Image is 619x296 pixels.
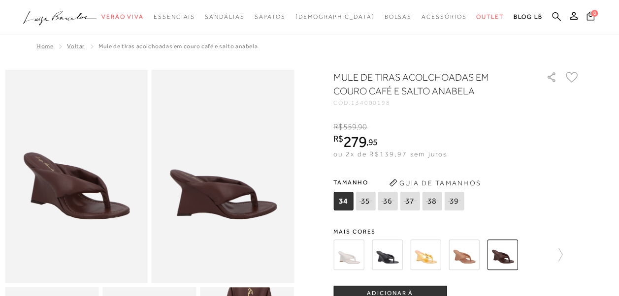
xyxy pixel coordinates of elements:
[67,43,85,50] a: Voltar
[514,13,542,20] span: BLOG LB
[333,122,343,131] i: R$
[343,133,366,150] span: 279
[591,10,598,17] span: 0
[333,175,466,190] span: Tamanho
[333,70,518,98] h1: MULE DE TIRAS ACOLCHOADAS EM COURO CAFÉ E SALTO ANABELA
[154,8,195,26] a: categoryNavScreenReaderText
[36,43,53,50] a: Home
[487,239,518,270] img: MULE DE TIRAS ACOLCHOADAS EM COURO CAFÉ E SALTO ANABELA
[98,43,258,50] span: MULE DE TIRAS ACOLCHOADAS EM COURO CAFÉ E SALTO ANABELA
[5,70,148,283] img: image
[295,8,375,26] a: noSubCategoriesText
[356,192,375,210] span: 35
[333,229,580,235] span: Mais cores
[254,13,285,20] span: Sapatos
[368,137,378,147] span: 95
[400,192,420,210] span: 37
[101,13,144,20] span: Verão Viva
[372,239,402,270] img: MULE DE DEDO ANABELA EM COURO PRETO
[378,192,397,210] span: 36
[333,192,353,210] span: 34
[333,150,447,158] span: ou 2x de R$139,97 sem juros
[449,239,479,270] img: MULE DE TIRAS ACOLCHOADAS EM COURO BEGE BLUSH E SALTO ANABELA
[333,134,343,143] i: R$
[384,8,412,26] a: categoryNavScreenReaderText
[333,239,364,270] img: MULE DE DEDO ANABELA EM COURO OFF WHITE
[295,13,375,20] span: [DEMOGRAPHIC_DATA]
[205,13,244,20] span: Sandálias
[366,138,378,147] i: ,
[422,192,442,210] span: 38
[410,239,441,270] img: MULE DE DEDO ANABELA EM METALIZADO DOURADO
[422,8,466,26] a: categoryNavScreenReaderText
[384,13,412,20] span: Bolsas
[476,13,504,20] span: Outlet
[205,8,244,26] a: categoryNavScreenReaderText
[514,8,542,26] a: BLOG LB
[333,100,530,106] div: CÓD:
[422,13,466,20] span: Acessórios
[351,99,391,106] span: 134000198
[101,8,144,26] a: categoryNavScreenReaderText
[343,122,356,131] span: 559
[386,175,484,191] button: Guia de Tamanhos
[444,192,464,210] span: 39
[254,8,285,26] a: categoryNavScreenReaderText
[358,122,367,131] span: 90
[152,70,294,283] img: image
[154,13,195,20] span: Essenciais
[584,11,597,24] button: 0
[476,8,504,26] a: categoryNavScreenReaderText
[357,122,367,131] i: ,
